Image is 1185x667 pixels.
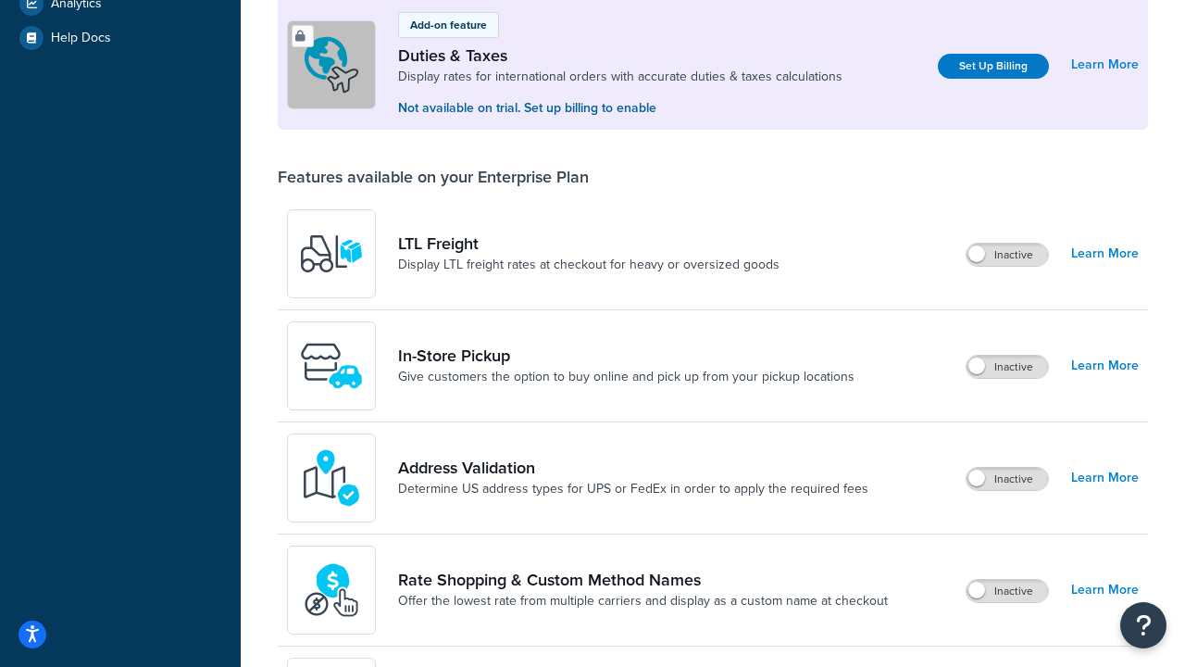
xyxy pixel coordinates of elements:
a: Learn More [1071,577,1139,603]
a: Learn More [1071,241,1139,267]
a: Rate Shopping & Custom Method Names [398,570,888,590]
a: Help Docs [14,21,227,55]
label: Inactive [967,244,1048,266]
a: LTL Freight [398,233,780,254]
a: Learn More [1071,465,1139,491]
p: Add-on feature [410,17,487,33]
a: Display LTL freight rates at checkout for heavy or oversized goods [398,256,780,274]
button: Open Resource Center [1120,602,1166,648]
a: Address Validation [398,458,868,478]
p: Not available on trial. Set up billing to enable [398,98,842,119]
a: Duties & Taxes [398,45,842,66]
a: Determine US address types for UPS or FedEx in order to apply the required fees [398,480,868,498]
a: In-Store Pickup [398,346,854,366]
a: Learn More [1071,353,1139,379]
label: Inactive [967,356,1048,378]
label: Inactive [967,468,1048,490]
a: Learn More [1071,52,1139,78]
a: Display rates for international orders with accurate duties & taxes calculations [398,68,842,86]
div: Features available on your Enterprise Plan [278,167,589,187]
label: Inactive [967,580,1048,602]
a: Set Up Billing [938,54,1049,79]
a: Give customers the option to buy online and pick up from your pickup locations [398,368,854,386]
img: y79ZsPf0fXUFUhFXDzUgf+ktZg5F2+ohG75+v3d2s1D9TjoU8PiyCIluIjV41seZevKCRuEjTPPOKHJsQcmKCXGdfprl3L4q7... [299,221,364,286]
img: wfgcfpwTIucLEAAAAASUVORK5CYII= [299,333,364,398]
img: icon-duo-feat-rate-shopping-ecdd8bed.png [299,558,364,623]
img: kIG8fy0lQAAAABJRU5ErkJggg== [299,446,364,510]
span: Help Docs [51,31,111,46]
a: Offer the lowest rate from multiple carriers and display as a custom name at checkout [398,592,888,610]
